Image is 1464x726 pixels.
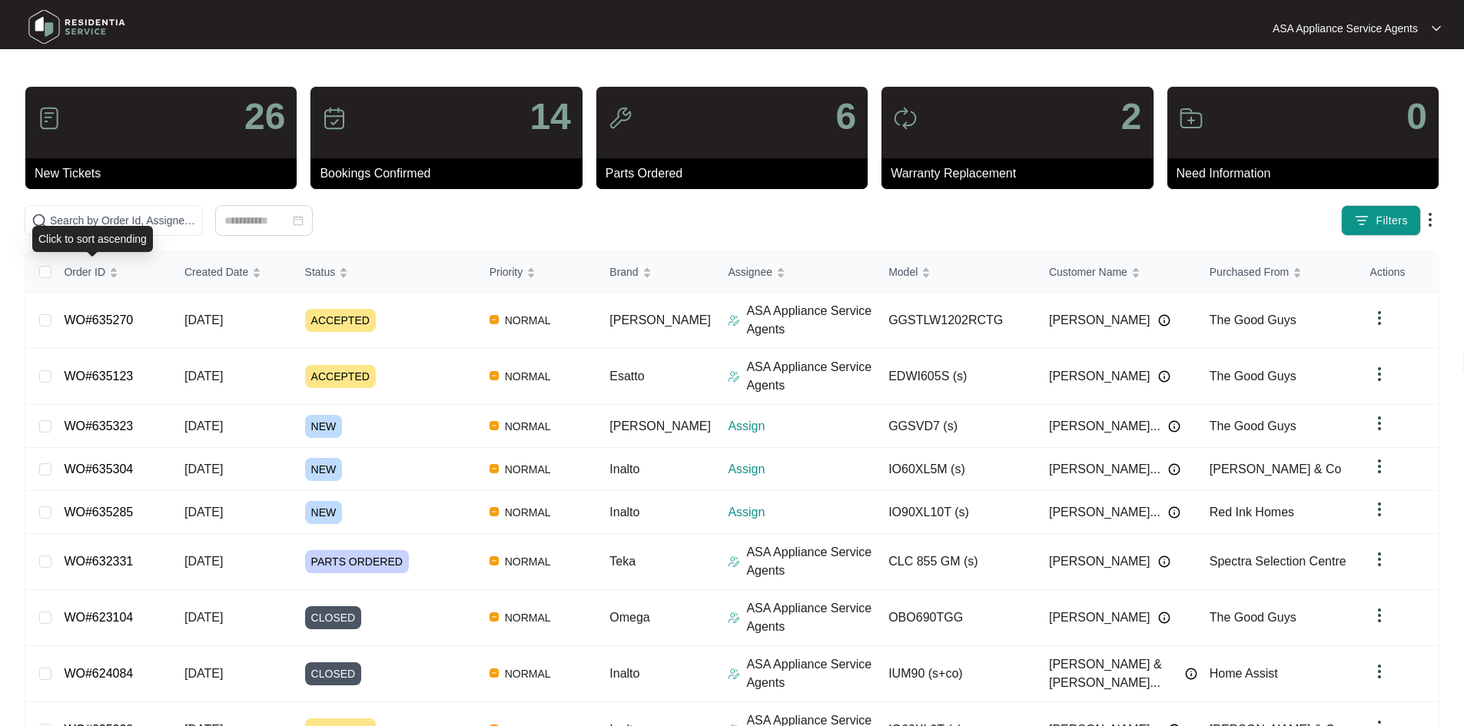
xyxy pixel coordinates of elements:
td: EDWI605S (s) [876,349,1037,405]
button: filter iconFilters [1341,205,1421,236]
img: Assigner Icon [728,612,740,624]
a: WO#635285 [64,506,133,519]
img: Info icon [1158,370,1170,383]
span: Assignee [728,264,772,280]
span: [PERSON_NAME] [609,313,711,327]
img: Assigner Icon [728,314,740,327]
th: Model [876,252,1037,293]
img: icon [1179,106,1203,131]
img: dropdown arrow [1370,457,1389,476]
img: icon [893,106,918,131]
span: [DATE] [184,313,223,327]
span: The Good Guys [1210,370,1296,383]
span: Order ID [64,264,105,280]
td: IUM90 (s+co) [876,646,1037,702]
img: dropdown arrow [1370,662,1389,681]
img: filter icon [1354,213,1369,228]
td: GGSVD7 (s) [876,405,1037,448]
img: Info icon [1185,668,1197,680]
img: Vercel Logo [490,668,499,678]
span: Status [305,264,336,280]
span: Filters [1376,213,1408,229]
span: Inalto [609,462,639,476]
span: Spectra Selection Centre [1210,555,1346,568]
p: Assign [728,460,876,479]
span: Created Date [184,264,248,280]
td: IO90XL10T (s) [876,491,1037,534]
span: [PERSON_NAME] [1049,552,1150,571]
div: Click to sort ascending [32,226,153,252]
span: [PERSON_NAME] [1049,311,1150,330]
img: dropdown arrow [1370,500,1389,519]
span: Omega [609,611,649,624]
img: Info icon [1168,420,1180,433]
p: 2 [1121,98,1142,135]
p: Assign [728,417,876,436]
span: [DATE] [184,419,223,433]
span: NEW [305,458,343,481]
span: [DATE] [184,506,223,519]
span: The Good Guys [1210,611,1296,624]
span: Brand [609,264,638,280]
img: Info icon [1158,612,1170,624]
span: NORMAL [499,608,557,627]
span: Home Assist [1210,667,1278,680]
span: Inalto [609,667,639,680]
span: NORMAL [499,311,557,330]
p: New Tickets [35,164,297,183]
img: dropdown arrow [1370,414,1389,433]
img: dropdown arrow [1370,365,1389,383]
img: search-icon [32,213,47,228]
span: [PERSON_NAME]... [1049,503,1160,522]
th: Priority [477,252,598,293]
p: ASA Appliance Service Agents [1273,21,1418,36]
a: WO#635323 [64,419,133,433]
p: Need Information [1177,164,1439,183]
img: dropdown arrow [1421,211,1439,229]
th: Status [293,252,477,293]
span: [DATE] [184,555,223,568]
th: Customer Name [1037,252,1197,293]
th: Created Date [172,252,293,293]
span: ACCEPTED [305,309,376,332]
img: dropdown arrow [1370,606,1389,625]
span: The Good Guys [1210,313,1296,327]
span: [PERSON_NAME] & [PERSON_NAME]... [1049,655,1177,692]
span: [DATE] [184,462,223,476]
img: icon [37,106,61,131]
span: Model [888,264,918,280]
a: WO#635270 [64,313,133,327]
td: CLC 855 GM (s) [876,534,1037,590]
span: NORMAL [499,503,557,522]
p: ASA Appliance Service Agents [746,655,876,692]
img: Vercel Logo [490,371,499,380]
img: dropdown arrow [1370,309,1389,327]
span: [DATE] [184,611,223,624]
img: icon [322,106,347,131]
span: NORMAL [499,460,557,479]
img: Info icon [1168,506,1180,519]
span: NORMAL [499,367,557,386]
span: [PERSON_NAME] & Co [1210,462,1342,476]
th: Purchased From [1197,252,1358,293]
td: IO60XL5M (s) [876,448,1037,491]
span: [DATE] [184,370,223,383]
span: CLOSED [305,606,362,629]
td: OBO690TGG [876,590,1037,646]
span: Red Ink Homes [1210,506,1294,519]
td: GGSTLW1202RCTG [876,293,1037,349]
img: Vercel Logo [490,315,499,324]
th: Order ID [51,252,172,293]
p: 14 [529,98,570,135]
img: Vercel Logo [490,421,499,430]
span: Priority [490,264,523,280]
a: WO#623104 [64,611,133,624]
a: WO#624084 [64,667,133,680]
span: Inalto [609,506,639,519]
a: WO#635304 [64,462,133,476]
span: Customer Name [1049,264,1127,280]
p: Warranty Replacement [891,164,1153,183]
p: 6 [835,98,856,135]
span: [PERSON_NAME]... [1049,417,1160,436]
span: [DATE] [184,667,223,680]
